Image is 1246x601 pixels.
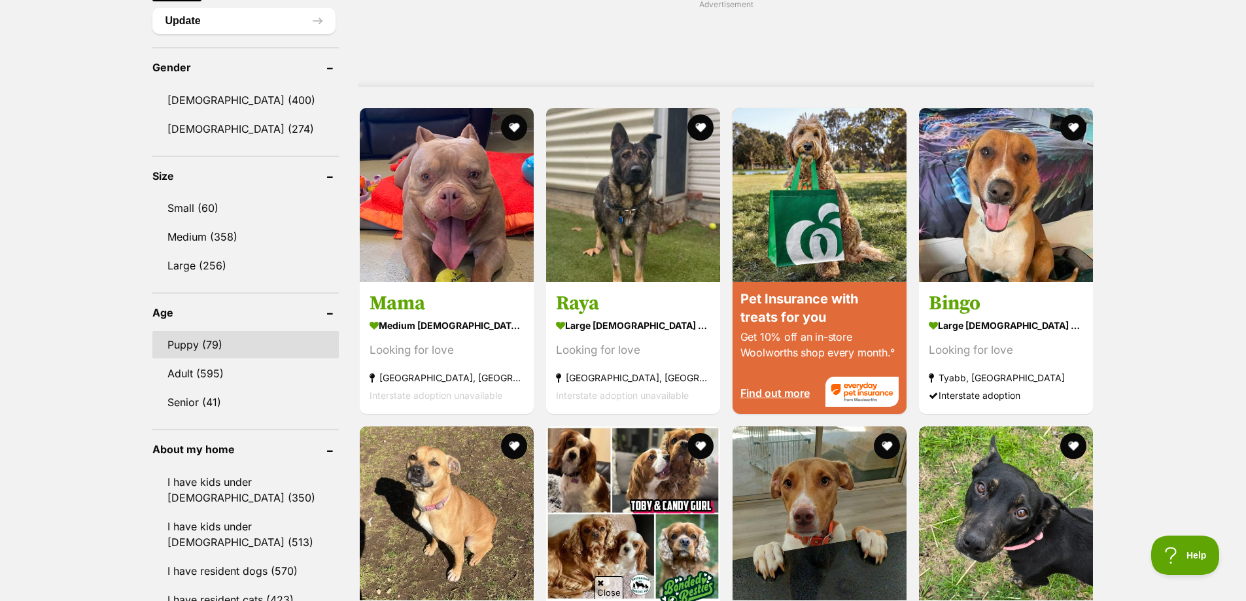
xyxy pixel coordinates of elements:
[152,86,339,114] a: [DEMOGRAPHIC_DATA] (400)
[546,108,720,282] img: Raya - German Shepherd Dog
[152,61,339,73] header: Gender
[152,223,339,250] a: Medium (358)
[370,390,502,401] span: Interstate adoption unavailable
[152,443,339,455] header: About my home
[929,291,1083,316] h3: Bingo
[152,194,339,222] a: Small (60)
[874,433,900,459] button: favourite
[929,341,1083,359] div: Looking for love
[546,426,720,600] img: Toby and Cany Gurl - Cavalier King Charles Spaniel Dog
[152,360,339,387] a: Adult (595)
[360,108,534,282] img: Mama - American Bully Dog
[370,291,524,316] h3: Mama
[687,433,714,459] button: favourite
[360,426,534,600] img: Narla - Staffordshire Bull Terrier Dog
[919,108,1093,282] img: Bingo - American Staffordshire Terrier x Staffordshire Bull Terrier Dog
[152,468,339,511] a: I have kids under [DEMOGRAPHIC_DATA] (350)
[152,513,339,556] a: I have kids under [DEMOGRAPHIC_DATA] (513)
[152,115,339,143] a: [DEMOGRAPHIC_DATA] (274)
[929,316,1083,335] strong: large [DEMOGRAPHIC_DATA] Dog
[556,291,710,316] h3: Raya
[370,369,524,386] strong: [GEOGRAPHIC_DATA], [GEOGRAPHIC_DATA]
[556,369,710,386] strong: [GEOGRAPHIC_DATA], [GEOGRAPHIC_DATA]
[687,114,714,141] button: favourite
[152,307,339,318] header: Age
[501,433,527,459] button: favourite
[556,316,710,335] strong: large [DEMOGRAPHIC_DATA] Dog
[152,170,339,182] header: Size
[152,388,339,416] a: Senior (41)
[152,557,339,585] a: I have resident dogs (570)
[370,316,524,335] strong: medium [DEMOGRAPHIC_DATA] Dog
[929,386,1083,404] div: Interstate adoption
[556,390,689,401] span: Interstate adoption unavailable
[556,341,710,359] div: Looking for love
[1060,114,1086,141] button: favourite
[152,8,336,34] button: Update
[929,369,1083,386] strong: Tyabb, [GEOGRAPHIC_DATA]
[152,252,339,279] a: Large (256)
[1060,433,1086,459] button: favourite
[595,576,623,599] span: Close
[1151,536,1220,575] iframe: Help Scout Beacon - Open
[919,281,1093,414] a: Bingo large [DEMOGRAPHIC_DATA] Dog Looking for love Tyabb, [GEOGRAPHIC_DATA] Interstate adoption
[370,341,524,359] div: Looking for love
[360,281,534,414] a: Mama medium [DEMOGRAPHIC_DATA] Dog Looking for love [GEOGRAPHIC_DATA], [GEOGRAPHIC_DATA] Intersta...
[919,426,1093,600] img: Mama Muppet - Australian Kelpie x American Staffordshire Terrier Dog
[733,426,907,600] img: Heidi - Staffordshire Bull Terrier Dog
[546,281,720,414] a: Raya large [DEMOGRAPHIC_DATA] Dog Looking for love [GEOGRAPHIC_DATA], [GEOGRAPHIC_DATA] Interstat...
[501,114,527,141] button: favourite
[152,331,339,358] a: Puppy (79)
